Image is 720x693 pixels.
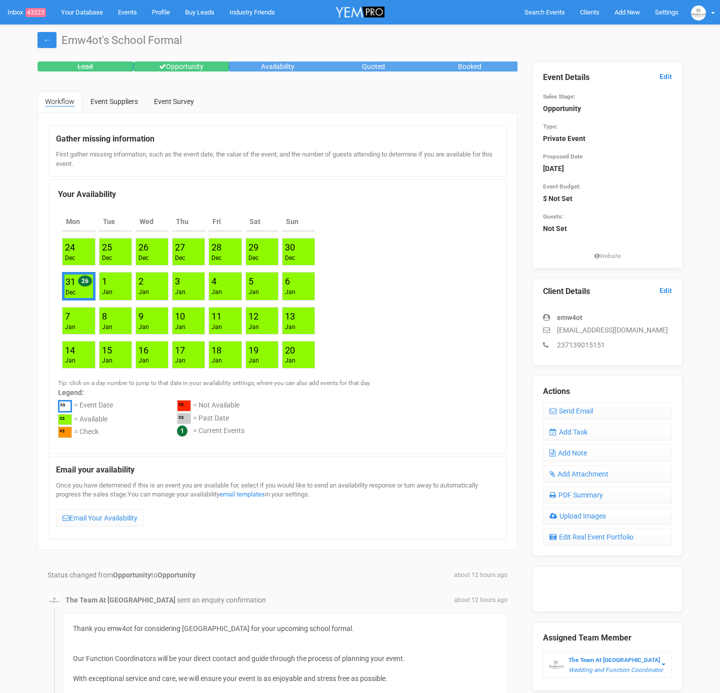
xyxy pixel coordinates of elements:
[248,323,259,331] div: Jan
[37,32,56,48] a: ←
[175,345,185,355] a: 17
[83,91,145,111] a: Event Suppliers
[102,242,112,252] a: 25
[138,242,148,252] a: 26
[211,288,222,296] div: Jan
[211,242,221,252] a: 28
[127,490,309,498] span: You can manage your availability in your settings.
[65,345,75,355] a: 14
[102,254,112,262] div: Dec
[47,571,195,579] span: Status changed from to
[285,323,295,331] div: Jan
[135,212,168,231] th: Wed
[102,323,112,331] div: Jan
[325,61,421,71] div: Quoted
[58,387,497,397] label: Legend:
[56,509,144,526] a: Email Your Availability
[543,286,672,297] legend: Client Details
[102,276,107,286] a: 1
[102,356,112,365] div: Jan
[62,212,95,231] th: Mon
[568,666,663,673] em: Wedding and Function Coordinator
[193,425,244,437] div: = Current Events
[454,571,507,579] span: about 12 hours ago
[56,150,499,168] div: First gather missing information, such as the event date, the value of the event, and the number ...
[211,345,221,355] a: 18
[543,465,672,482] a: Add Attachment
[248,242,258,252] a: 29
[56,481,499,531] div: Once you have determined if this is an event you are available for, select if you would like to s...
[157,571,195,579] strong: Opportunity
[659,286,672,295] a: Edit
[454,596,507,604] span: about 12 hours ago
[285,311,295,321] a: 13
[138,288,149,296] div: Jan
[543,93,575,100] small: Sales Stage:
[659,72,672,81] a: Edit
[208,212,241,231] th: Fri
[543,252,672,260] small: Website
[177,596,266,604] span: sent an enquiry confirmation
[65,311,70,321] a: 7
[74,426,98,439] div: = Check
[248,288,259,296] div: Jan
[138,356,149,365] div: Jan
[56,464,499,476] legend: Email your availability
[229,61,325,71] div: Availability
[58,414,72,425] div: ²³
[133,61,229,71] div: Opportunity
[543,164,564,172] strong: [DATE]
[177,413,191,424] div: ²³
[543,444,672,461] a: Add Note
[245,212,278,231] th: Sat
[543,423,672,440] a: Add Task
[543,183,580,190] small: Event Budget:
[543,153,582,160] small: Proposed Date
[543,632,672,644] legend: Assigned Team Member
[285,345,295,355] a: 20
[421,61,517,71] div: Booked
[56,133,499,145] legend: Gather missing information
[285,254,295,262] div: Dec
[211,311,221,321] a: 11
[177,400,191,411] div: ²³
[543,402,672,419] a: Send Email
[65,254,75,262] div: Dec
[25,8,46,17] span: 43223
[138,254,148,262] div: Dec
[248,311,258,321] a: 12
[543,104,581,112] strong: Opportunity
[175,288,185,296] div: Jan
[543,72,672,83] legend: Event Details
[548,657,563,672] img: BGLogo.jpg
[102,345,112,355] a: 15
[58,400,72,412] div: ²³
[102,311,107,321] a: 8
[175,311,185,321] a: 10
[248,345,258,355] a: 19
[175,323,185,331] div: Jan
[211,276,216,286] a: 4
[65,288,75,297] div: Dec
[58,379,371,386] small: Tip: click on a day number to jump to that date in your availability settings, where you can also...
[543,507,672,524] a: Upload Images
[193,400,239,413] div: = Not Available
[282,212,315,231] th: Sun
[172,212,205,231] th: Thu
[37,34,682,46] h1: Emw4ot's School Formal
[543,194,572,202] strong: $ Not Set
[175,242,185,252] a: 27
[146,91,201,111] a: Event Survey
[543,386,672,397] legend: Actions
[49,595,59,605] img: BGLogo.jpg
[175,254,185,262] div: Dec
[543,340,672,350] p: 237139015151
[614,8,640,16] span: Add New
[580,8,599,16] span: Clients
[248,356,259,365] div: Jan
[543,134,585,142] strong: Private Event
[138,276,143,286] a: 2
[74,400,113,414] div: = Event Date
[175,356,185,365] div: Jan
[543,325,672,335] p: [EMAIL_ADDRESS][DOMAIN_NAME]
